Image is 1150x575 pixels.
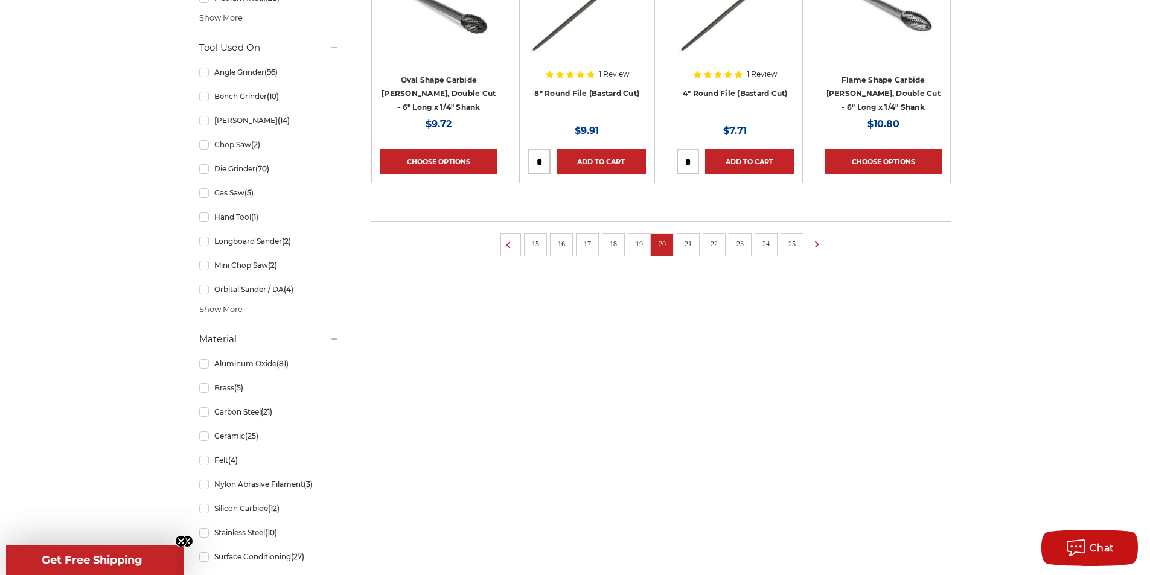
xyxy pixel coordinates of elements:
[278,116,290,125] span: (14)
[199,425,339,446] a: Ceramic
[234,383,243,392] span: (5)
[199,498,339,519] a: Silicon Carbide
[199,182,339,203] a: Gas Saw
[825,149,942,174] a: Choose Options
[199,353,339,374] a: Aluminum Oxide
[784,237,800,250] a: 25
[228,456,238,465] span: (4)
[199,474,339,495] a: Nylon Abrasive Filament
[282,237,291,246] span: (2)
[199,450,339,471] a: Felt
[175,535,187,547] button: Close teaser
[199,303,243,316] span: Show More
[199,40,339,55] h5: Tool Used On
[284,285,293,294] span: (4)
[654,237,670,250] a: 20
[6,545,177,575] div: Get Free ShippingClose teaser
[244,188,254,197] span: (5)
[251,212,258,221] span: (1)
[199,134,339,155] a: Chop Saw
[264,68,278,77] span: (96)
[554,237,569,250] a: 16
[867,118,899,130] span: $10.80
[426,118,452,130] span: $9.72
[1041,530,1138,566] button: Chat
[181,535,193,547] button: Close teaser
[680,237,696,250] a: 21
[268,504,280,513] span: (12)
[380,149,497,174] a: Choose Options
[251,140,260,149] span: (2)
[199,377,339,398] a: Brass
[199,546,339,567] a: Surface Conditioning
[304,480,313,489] span: (3)
[199,158,339,179] a: Die Grinder
[705,149,794,174] a: Add to Cart
[199,230,339,252] a: Longboard Sander
[605,237,621,250] a: 18
[291,552,304,561] span: (27)
[42,553,142,567] span: Get Free Shipping
[575,125,599,136] span: $9.91
[276,359,289,368] span: (81)
[557,149,645,174] a: Add to Cart
[199,12,243,24] span: Show More
[199,401,339,422] a: Carbon Steel
[265,528,277,537] span: (10)
[255,164,269,173] span: (70)
[268,261,277,270] span: (2)
[758,237,774,250] a: 24
[706,237,722,250] a: 22
[199,110,339,131] a: [PERSON_NAME]
[580,237,595,250] a: 17
[199,332,339,346] h5: Material
[1090,542,1114,554] span: Chat
[199,522,339,543] a: Stainless Steel
[199,62,339,83] a: Angle Grinder
[528,237,543,250] a: 15
[245,431,258,440] span: (25)
[267,92,279,101] span: (10)
[723,125,747,136] span: $7.71
[199,279,339,300] a: Orbital Sander / DA
[732,237,748,250] a: 23
[261,407,272,416] span: (21)
[199,206,339,227] a: Hand Tool
[199,86,339,107] a: Bench Grinder
[199,255,339,276] a: Mini Chop Saw
[631,237,647,250] a: 19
